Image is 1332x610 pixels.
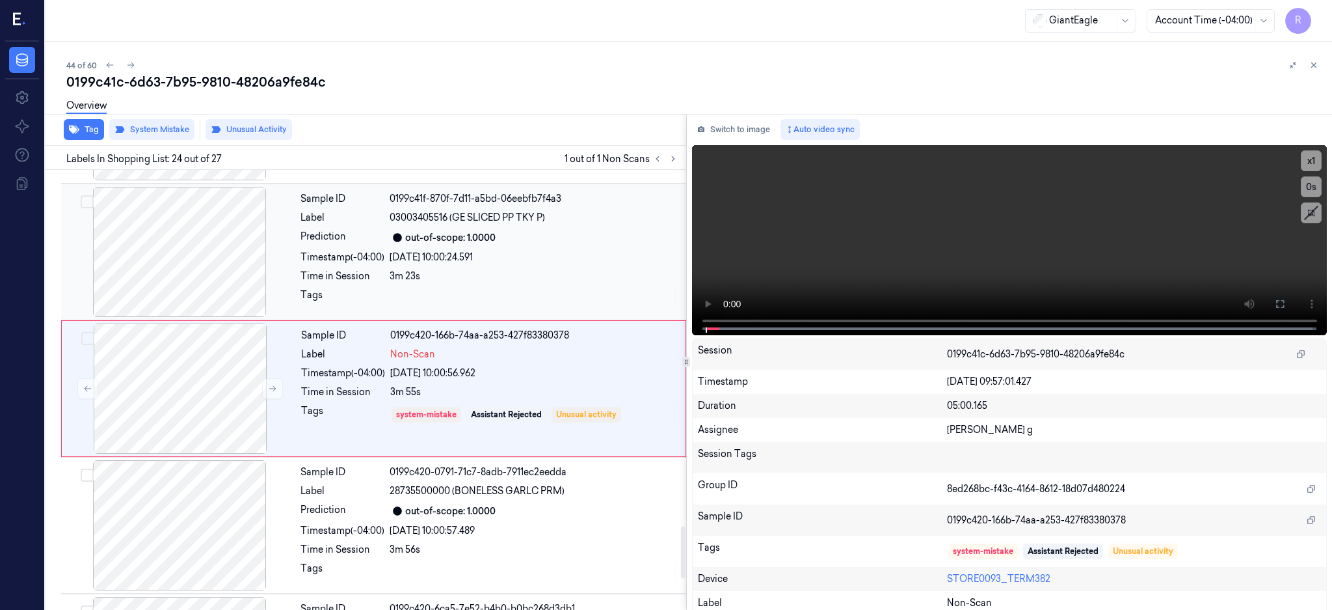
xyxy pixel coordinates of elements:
button: Unusual Activity [206,119,292,140]
div: Timestamp (-04:00) [301,367,385,380]
div: Label [300,211,384,225]
div: system-mistake [953,546,1013,557]
div: Tags [300,288,384,309]
div: Sample ID [300,192,384,206]
button: x1 [1301,150,1322,171]
div: 3m 23s [390,270,678,283]
span: 1 out of 1 Non Scans [565,151,681,167]
div: Assistant Rejected [471,409,542,421]
div: Duration [698,399,947,413]
div: out-of-scope: 1.0000 [405,505,496,518]
span: 8ed268bc-f43c-4164-8612-18d07d480224 [947,482,1125,496]
div: Session Tags [698,447,947,468]
button: Switch to image [692,119,775,140]
button: Tag [64,119,104,140]
span: Non-Scan [390,348,435,361]
div: Time in Session [300,270,384,283]
div: Time in Session [301,385,385,399]
button: Select row [81,332,94,345]
button: 0s [1301,176,1322,197]
span: 44 of 60 [66,60,97,71]
div: Timestamp [698,375,947,389]
div: 0199c420-0791-71c7-8adb-7911ec2eedda [390,465,678,479]
div: Sample ID [300,465,384,479]
div: Unusual activity [1113,546,1173,557]
div: 3m 55s [390,385,678,399]
span: 28735500000 (BONELESS GARLC PRM) [390,484,565,498]
span: Non-Scan [947,596,992,610]
span: 0199c41c-6d63-7b95-9810-48206a9fe84c [947,348,1125,361]
div: 0199c41f-870f-7d11-a5bd-06eebfb7f4a3 [390,192,678,206]
div: Prediction [300,230,384,245]
span: 0199c420-166b-74aa-a253-427f83380378 [947,514,1126,527]
div: Tags [698,541,947,562]
span: 03003405516 (GE SLICED PP TKY P) [390,211,545,225]
div: [DATE] 10:00:57.489 [390,524,678,538]
div: Session [698,344,947,365]
div: 0199c420-166b-74aa-a253-427f83380378 [390,329,678,342]
div: Tags [301,404,385,425]
div: Label [300,484,384,498]
div: STORE0093_TERM382 [947,572,1321,586]
button: System Mistake [109,119,194,140]
div: [PERSON_NAME] g [947,423,1321,437]
div: Label [698,596,947,610]
div: Unusual activity [556,409,617,421]
div: system-mistake [396,409,457,421]
div: [DATE] 09:57:01.427 [947,375,1321,389]
div: [DATE] 10:00:56.962 [390,367,678,380]
div: 05:00.165 [947,399,1321,413]
div: [DATE] 10:00:24.591 [390,251,678,264]
div: Assistant Rejected [1028,546,1099,557]
div: Time in Session [300,543,384,557]
div: Assignee [698,423,947,437]
div: Sample ID [301,329,385,342]
div: Sample ID [698,510,947,531]
div: Group ID [698,478,947,499]
button: Auto video sync [780,119,860,140]
div: out-of-scope: 1.0000 [405,231,496,245]
div: Prediction [300,503,384,519]
div: Timestamp (-04:00) [300,251,384,264]
span: Labels In Shopping List: 24 out of 27 [66,152,222,166]
button: R [1285,8,1311,34]
div: Device [698,572,947,586]
div: 3m 56s [390,543,678,557]
div: 0199c41c-6d63-7b95-9810-48206a9fe84c [66,73,1322,91]
a: Overview [66,99,107,114]
button: Select row [81,195,94,208]
button: Select row [81,469,94,482]
div: Tags [300,562,384,583]
div: Timestamp (-04:00) [300,524,384,538]
div: Label [301,348,385,361]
